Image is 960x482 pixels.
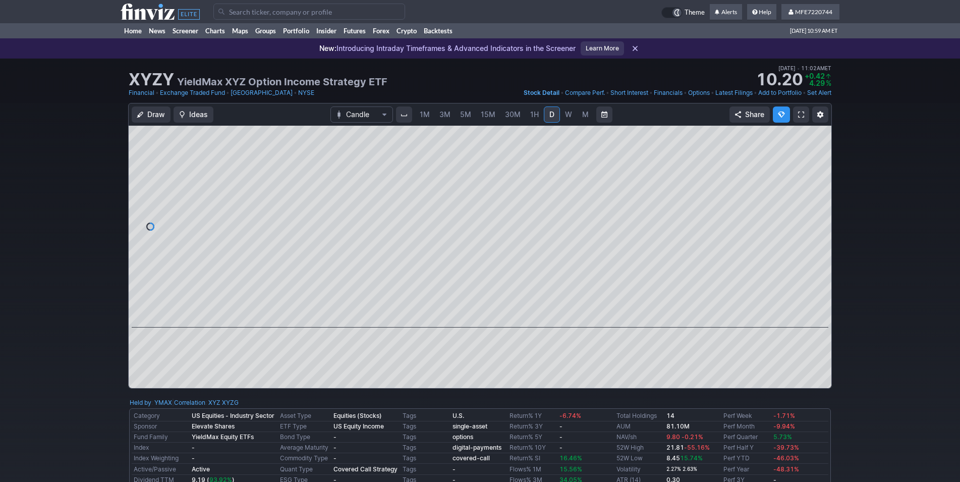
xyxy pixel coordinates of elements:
button: Interval [396,106,412,123]
span: -0.21% [682,433,703,441]
td: Return% 1Y [507,411,557,421]
b: 81.10M [666,422,690,430]
a: Forex [369,23,393,38]
td: Fund Family [132,432,190,443]
td: Category [132,411,190,421]
b: 21.81 [666,444,710,451]
a: Home [121,23,145,38]
td: Perf Half Y [721,443,771,453]
a: single-asset [453,422,487,430]
b: - [192,454,195,462]
span: 5.73% [773,433,792,441]
button: Draw [132,106,171,123]
span: [DATE] 10:59 AM ET [790,23,837,38]
b: Active [192,465,210,473]
button: Ideas [174,106,213,123]
div: : [130,398,172,408]
span: M [582,110,589,119]
span: [DATE] 11:02AM ET [778,64,831,73]
b: 8.45 [666,454,703,462]
td: Bond Type [278,432,331,443]
a: D [544,106,560,123]
span: -48.31% [773,465,799,473]
a: Compare Perf. [565,88,605,98]
a: XYZ [208,398,220,408]
h1: XYZY [129,72,174,88]
span: -46.03% [773,454,799,462]
td: ETF Type [278,421,331,432]
td: Return% 10Y [507,443,557,453]
td: Asset Type [278,411,331,421]
a: Groups [252,23,279,38]
span: New: [319,44,336,52]
b: Elevate Shares [192,422,235,430]
a: Stock Detail [524,88,559,98]
span: -55.16% [684,444,710,451]
span: +0.42 [805,72,825,80]
a: 3M [435,106,455,123]
strong: 10.20 [756,72,803,88]
td: Tags [401,443,450,453]
a: Financials [654,88,683,98]
b: Equities (Stocks) [333,412,382,419]
div: | : [172,398,239,408]
td: Tags [401,411,450,421]
span: Candle [346,110,377,120]
td: 52W High [614,443,664,453]
span: 15.56% [559,465,582,473]
a: XYZG [222,398,239,408]
td: 52W Low [614,453,664,464]
a: Alerts [710,4,742,20]
td: Commodity Type [278,453,331,464]
a: Crypto [393,23,420,38]
span: • [155,88,159,98]
span: • [560,88,564,98]
td: Sponsor [132,421,190,432]
b: Covered Call Strategy [333,465,398,473]
a: Learn More [581,41,624,56]
a: Options [688,88,710,98]
span: 1H [530,110,539,119]
b: - [559,422,562,430]
b: - [333,444,336,451]
b: YieldMax Equity ETFs [192,433,254,441]
td: Active/Passive [132,464,190,475]
span: -1.71% [773,412,795,419]
a: 30M [500,106,525,123]
a: covered-call [453,454,490,462]
p: Introducing Intraday Timeframes & Advanced Indicators in the Screener [319,43,576,53]
td: Quant Type [278,464,331,475]
td: Return% 3Y [507,421,557,432]
span: -9.94% [773,422,795,430]
a: Latest Filings [715,88,753,98]
span: Draw [147,110,165,120]
b: - [333,433,336,441]
td: Volatility [614,464,664,475]
a: NYSE [298,88,314,98]
a: Correlation [174,399,205,406]
a: Theme [661,7,705,18]
a: W [560,106,577,123]
b: US Equity Income [333,422,384,430]
a: Fullscreen [793,106,809,123]
button: Share [729,106,770,123]
span: 9.80 [666,433,680,441]
span: • [649,88,653,98]
span: -6.74% [559,412,581,419]
a: U.S. [453,412,464,419]
span: Ideas [189,110,208,120]
b: digital-payments [453,444,501,451]
td: Return% 5Y [507,432,557,443]
b: 14 [666,412,674,419]
span: 15M [481,110,495,119]
a: Backtests [420,23,456,38]
a: Exchange Traded Fund [160,88,225,98]
a: Futures [340,23,369,38]
a: Financial [129,88,154,98]
a: 15M [476,106,500,123]
span: 16.46% [559,454,582,462]
span: • [606,88,609,98]
span: 4.29 [809,79,825,87]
